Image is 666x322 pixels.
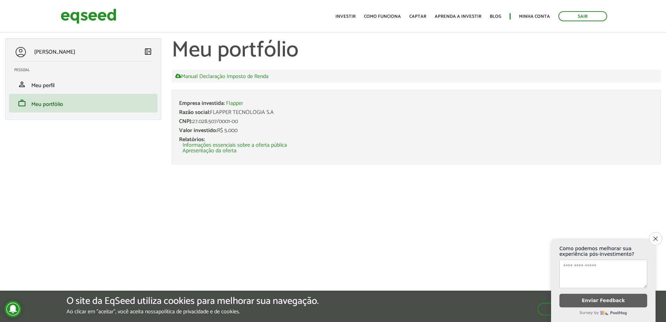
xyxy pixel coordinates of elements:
[18,99,26,107] span: work
[179,119,653,124] div: 27.028.507/0001-00
[179,110,653,115] div: FLAPPER TECNOLOGIA S.A
[179,128,653,133] div: R$ 5.000
[335,14,356,19] a: Investir
[179,117,192,126] span: CNPJ:
[558,11,607,21] a: Sair
[144,47,152,56] span: left_panel_close
[183,143,287,148] a: Informações essenciais sobre a oferta pública
[158,309,239,315] a: política de privacidade e de cookies
[226,101,243,106] a: Flapper
[14,99,152,107] a: workMeu portfólio
[183,148,237,154] a: Apresentação da oferta
[175,73,269,79] a: Manual Declaração Imposto de Renda
[179,126,217,135] span: Valor investido:
[9,75,157,94] li: Meu perfil
[31,100,63,109] span: Meu portfólio
[172,38,661,63] h1: Meu portfólio
[435,14,481,19] a: Aprenda a investir
[179,135,205,144] span: Relatórios:
[179,99,225,108] span: Empresa investida:
[179,108,210,117] span: Razão social:
[67,296,319,307] h5: O site da EqSeed utiliza cookies para melhorar sua navegação.
[537,303,599,315] button: Aceitar
[34,49,75,55] p: [PERSON_NAME]
[519,14,550,19] a: Minha conta
[61,7,116,25] img: EqSeed
[67,308,319,315] p: Ao clicar em "aceitar", você aceita nossa .
[14,68,157,72] h2: Pessoal
[18,80,26,89] span: person
[490,14,501,19] a: Blog
[409,14,426,19] a: Captar
[14,80,152,89] a: personMeu perfil
[31,81,55,90] span: Meu perfil
[9,94,157,113] li: Meu portfólio
[364,14,401,19] a: Como funciona
[144,47,152,57] a: Colapsar menu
